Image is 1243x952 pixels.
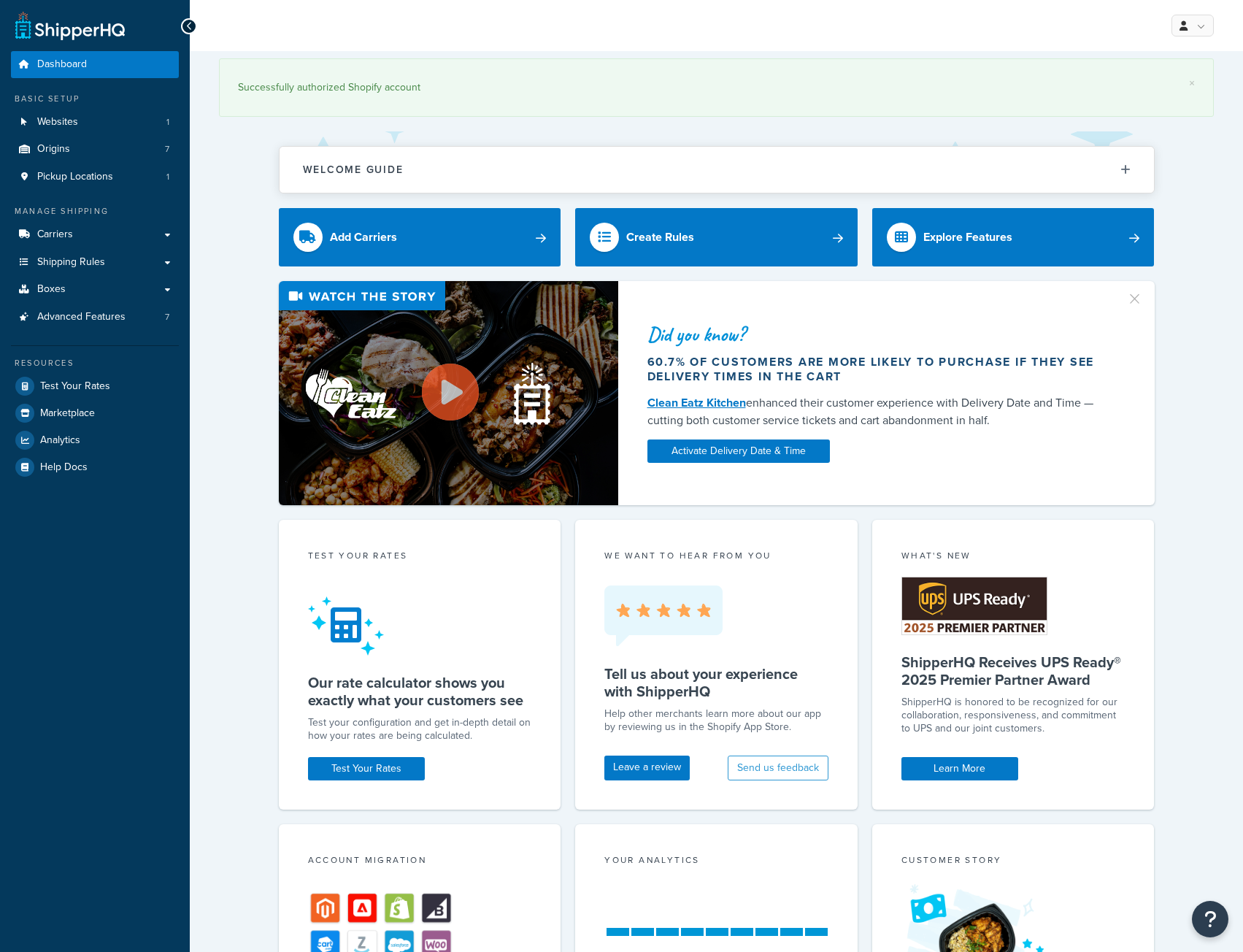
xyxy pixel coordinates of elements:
a: Test Your Rates [308,757,425,780]
a: Carriers [11,221,179,248]
div: Account Migration [308,853,532,870]
p: ShipperHQ is honored to be recognized for our collaboration, responsiveness, and commitment to UP... [901,696,1125,735]
a: Leave a review [604,756,690,780]
span: 7 [165,311,169,323]
img: Video thumbnail [279,281,618,505]
span: Origins [37,143,70,156]
span: Dashboard [37,58,87,71]
a: Create Rules [575,208,858,266]
div: 60.7% of customers are more likely to purchase if they see delivery times in the cart [647,355,1109,384]
span: Pickup Locations [37,171,113,183]
a: Dashboard [11,51,179,78]
div: Test your rates [308,549,532,566]
p: we want to hear from you [604,549,828,562]
li: Websites [11,109,179,136]
div: enhanced their customer experience with Delivery Date and Time — cutting both customer service ti... [647,394,1109,429]
button: Send us feedback [728,756,828,780]
span: Marketplace [40,407,95,420]
span: Boxes [37,283,66,296]
span: 1 [166,171,169,183]
a: Activate Delivery Date & Time [647,439,830,463]
a: Origins7 [11,136,179,163]
p: Help other merchants learn more about our app by reviewing us in the Shopify App Store. [604,707,828,734]
a: Shipping Rules [11,249,179,276]
a: Boxes [11,276,179,303]
h5: Our rate calculator shows you exactly what your customers see [308,674,532,709]
a: Clean Eatz Kitchen [647,394,746,411]
span: Advanced Features [37,311,126,323]
h5: Tell us about your experience with ShipperHQ [604,665,828,700]
a: Marketplace [11,400,179,426]
a: Test Your Rates [11,373,179,399]
a: × [1189,77,1195,89]
span: Analytics [40,434,80,447]
span: Help Docs [40,461,88,474]
a: Websites1 [11,109,179,136]
div: What's New [901,549,1125,566]
div: Create Rules [626,227,694,247]
span: Carriers [37,229,73,241]
div: Did you know? [647,324,1109,345]
h2: Welcome Guide [303,164,404,175]
div: Customer Story [901,853,1125,870]
div: Add Carriers [330,227,397,247]
button: Open Resource Center [1192,901,1228,937]
span: Shipping Rules [37,256,105,269]
button: Welcome Guide [280,147,1154,193]
a: Explore Features [872,208,1155,266]
div: Successfully authorized Shopify account [238,77,1195,98]
div: Test your configuration and get in-depth detail on how your rates are being calculated. [308,716,532,742]
li: Advanced Features [11,304,179,331]
h5: ShipperHQ Receives UPS Ready® 2025 Premier Partner Award [901,653,1125,688]
a: Advanced Features7 [11,304,179,331]
span: Websites [37,116,78,128]
a: Help Docs [11,454,179,480]
span: 1 [166,116,169,128]
a: Learn More [901,757,1018,780]
span: 7 [165,143,169,156]
a: Analytics [11,427,179,453]
div: Your Analytics [604,853,828,870]
div: Manage Shipping [11,205,179,218]
div: Resources [11,357,179,369]
li: Origins [11,136,179,163]
div: Basic Setup [11,93,179,105]
a: Pickup Locations1 [11,164,179,191]
a: Add Carriers [279,208,561,266]
div: Explore Features [923,227,1012,247]
li: Pickup Locations [11,164,179,191]
span: Test Your Rates [40,380,110,393]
